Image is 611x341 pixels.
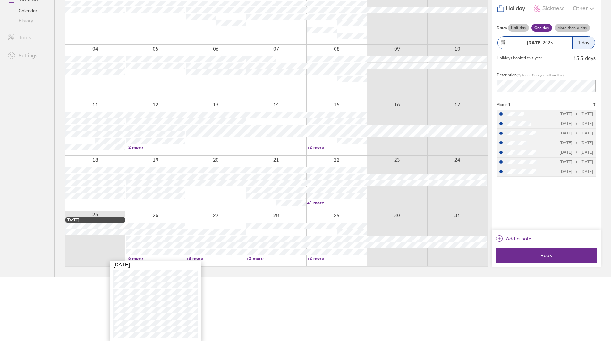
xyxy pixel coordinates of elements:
div: [DATE] [DATE] [560,121,593,126]
span: (Optional. Only you will see this) [517,73,564,77]
span: 7 [593,102,596,107]
strong: [DATE] [527,40,541,45]
a: +3 more [186,256,246,261]
span: 2025 [527,40,553,45]
div: [DATE] [DATE] [560,141,593,145]
div: 15.5 days [573,55,596,61]
div: [DATE] [DATE] [560,131,593,135]
span: Dates [497,26,507,30]
div: [DATE] [DATE] [560,112,593,116]
a: +2 more [307,144,367,150]
label: One day [531,24,552,32]
label: Half day [508,24,529,32]
a: +2 more [307,256,367,261]
button: Add a note [496,233,531,244]
button: [DATE] 20251 day [497,33,596,53]
a: Tools [3,31,54,44]
a: +2 more [246,256,306,261]
a: History [3,16,54,26]
div: 1 day [572,37,595,49]
div: [DATE] [67,218,124,222]
div: [DATE] [110,261,201,268]
span: Description [497,72,517,77]
a: Settings [3,49,54,62]
span: Sickness [542,5,564,12]
a: +4 more [307,200,367,206]
a: Calendar [3,5,54,16]
label: More than a day [555,24,590,32]
div: [DATE] [DATE] [560,169,593,174]
span: Add a note [506,233,531,244]
span: Holiday [506,5,525,12]
a: +6 more [126,256,185,261]
div: [DATE] [DATE] [560,150,593,155]
span: Book [500,252,592,258]
span: Also off [497,102,510,107]
button: Book [496,248,597,263]
div: Holidays booked this year [497,56,542,60]
div: [DATE] [DATE] [560,160,593,164]
a: +2 more [126,144,185,150]
div: Other [573,3,596,15]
